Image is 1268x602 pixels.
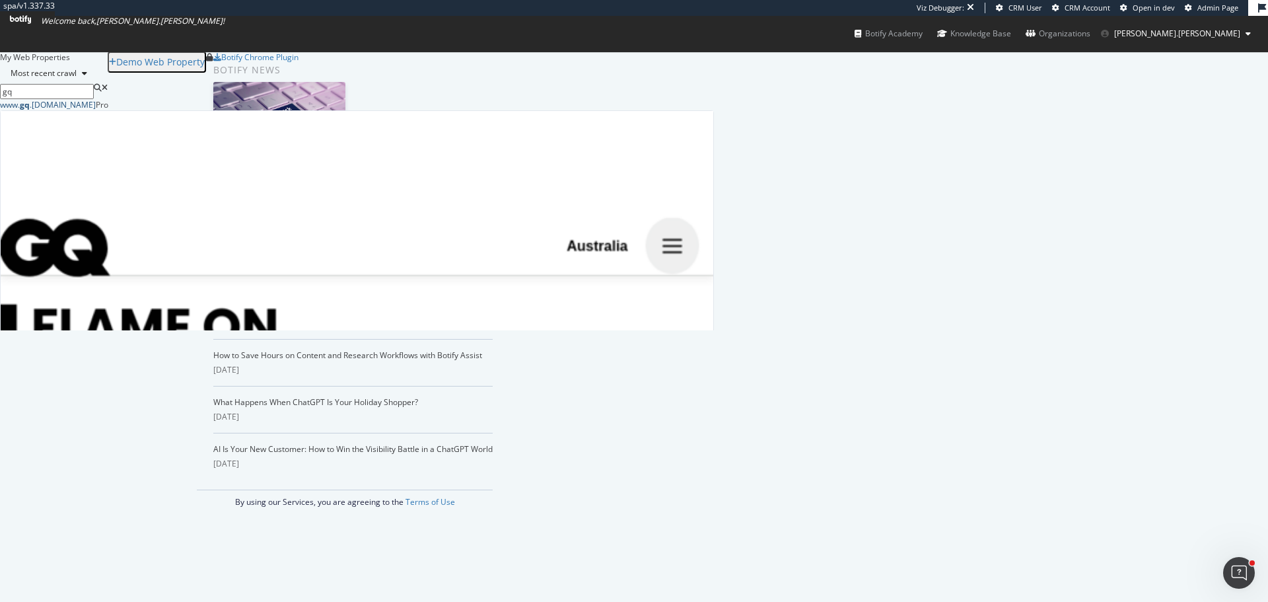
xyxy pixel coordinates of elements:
a: How to Save Hours on Content and Research Workflows with Botify Assist [213,350,482,361]
span: Admin Page [1197,3,1238,13]
div: Botify news [213,63,493,77]
div: Pro [96,99,108,110]
div: Demo Web Property [116,56,205,69]
div: [DATE] [213,411,493,423]
div: Botify Chrome Plugin [221,52,299,63]
span: CRM User [1008,3,1042,13]
a: Admin Page [1185,3,1238,13]
span: Welcome back, [PERSON_NAME].[PERSON_NAME] ! [41,16,225,26]
div: Most recent crawl [11,69,77,77]
button: Demo Web Property [108,52,206,73]
a: Botify Chrome Plugin [213,52,299,63]
a: AI Is Your New Customer: How to Win the Visibility Battle in a ChatGPT World [213,443,493,455]
a: Organizations [1026,16,1090,52]
a: Terms of Use [405,496,455,508]
span: CRM Account [1065,3,1110,13]
button: [PERSON_NAME].[PERSON_NAME] [1090,23,1261,44]
b: gq [20,99,30,110]
div: [DATE] [213,458,493,470]
a: CRM Account [1052,3,1110,13]
span: Open in dev [1133,3,1175,13]
div: Organizations [1026,27,1090,40]
a: Demo Web Property [108,56,206,67]
img: Prepare for Black Friday 2025 by Prioritizing AI Search Visibility [213,82,345,151]
div: Botify Academy [855,27,923,40]
a: Knowledge Base [937,16,1011,52]
a: What Happens When ChatGPT Is Your Holiday Shopper? [213,396,418,408]
a: CRM User [996,3,1042,13]
div: Viz Debugger: [917,3,964,13]
div: By using our Services, you are agreeing to the [197,490,493,508]
div: Knowledge Base [937,27,1011,40]
div: [DATE] [213,364,493,376]
span: lou.aldrin [1114,28,1240,39]
a: Botify Academy [855,16,923,52]
a: Open in dev [1120,3,1175,13]
iframe: Intercom live chat [1223,557,1255,589]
